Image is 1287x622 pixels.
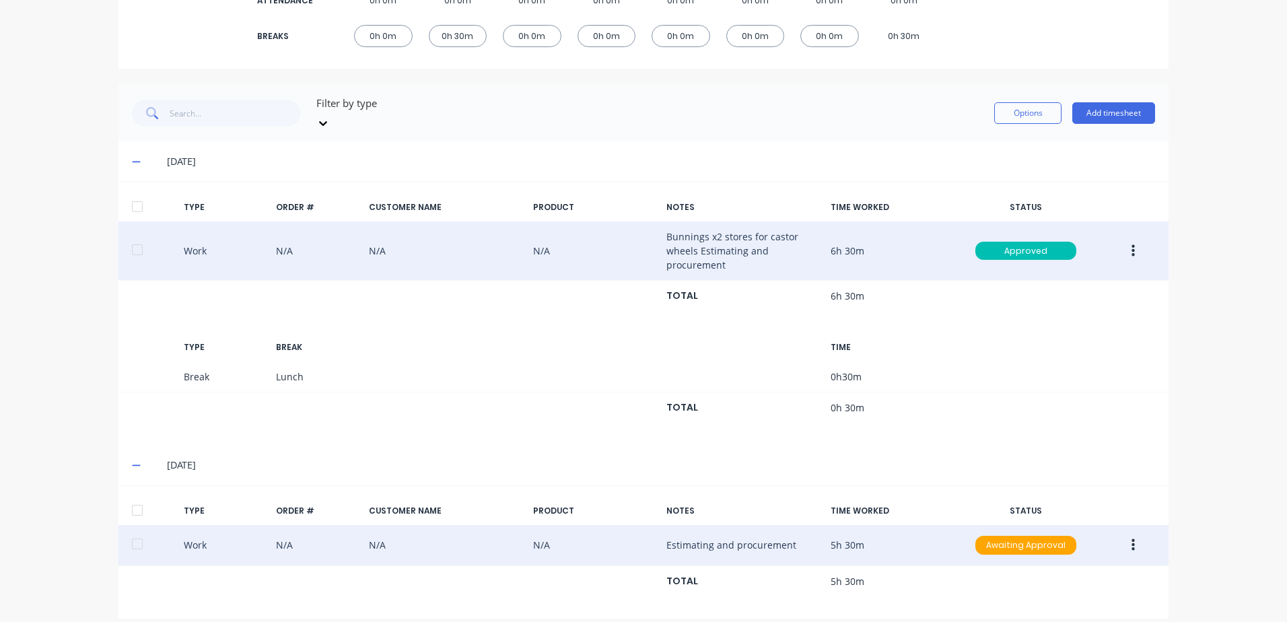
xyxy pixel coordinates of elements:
div: CUSTOMER NAME [369,505,522,517]
div: STATUS [965,201,1087,213]
div: Approved [975,242,1076,261]
div: TIME WORKED [831,201,953,213]
div: 0h 0m [652,25,710,47]
div: BREAKS [257,30,311,42]
div: Awaiting Approval [975,536,1076,555]
div: TYPE [184,505,266,517]
div: [DATE] [167,154,1155,169]
div: 0h 30m [429,25,487,47]
div: TYPE [184,201,266,213]
div: 0h 0m [354,25,413,47]
div: CUSTOMER NAME [369,201,522,213]
div: 0h 0m [578,25,636,47]
div: STATUS [965,505,1087,517]
div: 0h 0m [800,25,859,47]
div: TYPE [184,341,266,353]
div: ORDER # [276,201,358,213]
div: PRODUCT [533,201,656,213]
button: Add timesheet [1072,102,1155,124]
div: 0h 0m [503,25,561,47]
div: ORDER # [276,505,358,517]
div: BREAK [276,341,358,353]
div: 0h 30m [875,25,934,47]
input: Search... [170,100,301,127]
div: NOTES [666,505,820,517]
div: NOTES [666,201,820,213]
div: PRODUCT [533,505,656,517]
div: 0h 0m [726,25,785,47]
div: [DATE] [167,458,1155,473]
button: Options [994,102,1062,124]
div: TIME [831,341,953,353]
div: TIME WORKED [831,505,953,517]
